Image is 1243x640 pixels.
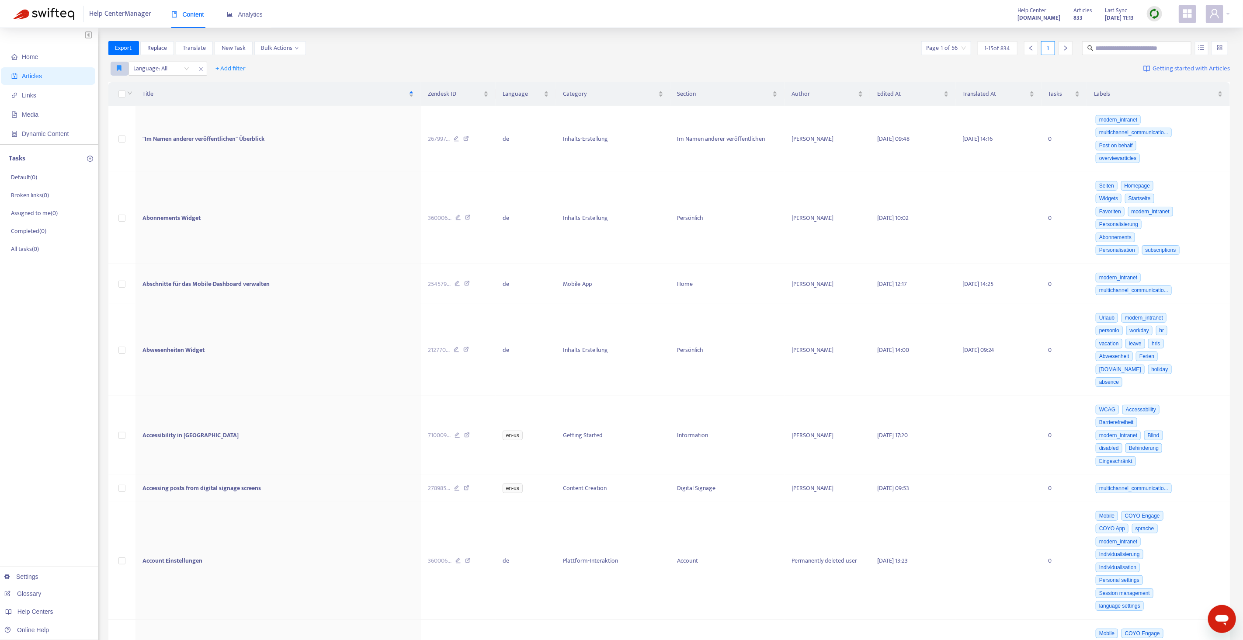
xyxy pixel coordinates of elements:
span: Translate [183,43,206,53]
span: Help Center [1017,6,1046,15]
td: Im Namen anderer veröffentlichen [670,106,785,172]
span: hr [1156,326,1168,335]
span: area-chart [227,11,233,17]
span: holiday [1148,365,1172,374]
span: Help Center Manager [90,6,152,22]
span: right [1062,45,1069,51]
span: left [1028,45,1034,51]
span: 254579 ... [428,279,451,289]
span: Favoriten [1096,207,1125,216]
span: modern_intranet [1096,273,1141,282]
td: 0 [1042,264,1087,304]
td: [PERSON_NAME] [785,264,870,304]
a: Glossary [4,590,41,597]
span: Category [563,89,656,99]
p: Assigned to me ( 0 ) [11,209,58,218]
span: [DATE] 14:25 [963,279,994,289]
span: Replace [147,43,167,53]
span: overviewarticles [1096,153,1140,163]
span: home [11,54,17,60]
span: WCAG [1096,405,1119,414]
span: Abwesenheit [1096,351,1133,361]
span: Personal settings [1096,575,1143,585]
button: Export [108,41,139,55]
span: Articles [22,73,42,80]
span: modern_intranet [1121,313,1167,323]
td: Persönlich [670,172,785,264]
th: Zendesk ID [421,82,495,106]
td: de [496,172,556,264]
span: COYO Engage [1121,511,1163,521]
a: [DOMAIN_NAME] [1017,13,1060,23]
img: sync.dc5367851b00ba804db3.png [1149,8,1160,19]
span: Articles [1073,6,1092,15]
span: sprache [1132,524,1158,533]
span: en-us [503,431,523,440]
span: Home [22,53,38,60]
td: 0 [1042,502,1087,620]
span: Homepage [1121,181,1154,191]
th: Category [556,82,670,106]
span: book [171,11,177,17]
span: modern_intranet [1096,537,1141,546]
span: vacation [1096,339,1122,348]
span: [DATE] 14:00 [877,345,909,355]
span: Urlaub [1096,313,1118,323]
span: Help Centers [17,608,53,615]
span: [DATE] 17:20 [877,430,908,440]
button: + Add filter [209,62,253,76]
span: user [1209,8,1220,19]
td: 0 [1042,475,1087,503]
span: Accessibility in [GEOGRAPHIC_DATA] [142,430,239,440]
td: [PERSON_NAME] [785,475,870,503]
td: Plattform-Interaktion [556,502,670,620]
span: [DOMAIN_NAME] [1096,365,1145,374]
span: Personalisation [1096,245,1139,255]
td: Content Creation [556,475,670,503]
button: unordered-list [1195,41,1208,55]
span: [DATE] 09:48 [877,134,910,144]
span: Eingeschränkt [1096,456,1136,466]
span: workday [1126,326,1153,335]
img: image-link [1143,65,1150,72]
span: disabled [1096,443,1122,453]
th: Labels [1087,82,1230,106]
span: Accessing posts from digital signage screens [142,483,261,493]
td: Information [670,396,785,475]
span: Individualisierung [1096,550,1143,559]
span: Abwesenheiten Widget [142,345,205,355]
td: Inhalts-Erstellung [556,304,670,396]
span: Export [115,43,132,53]
td: 0 [1042,396,1087,475]
span: + Add filter [216,63,246,74]
iframe: Button to launch messaging window [1208,605,1236,633]
span: Seiten [1096,181,1118,191]
span: Labels [1094,89,1216,99]
span: New Task [222,43,246,53]
span: [DATE] 10:02 [877,213,909,223]
span: [DATE] 13:23 [877,556,908,566]
span: modern_intranet [1096,431,1141,440]
td: 0 [1042,304,1087,396]
span: 360006 ... [428,556,451,566]
td: Permanently deleted user [785,502,870,620]
th: Section [670,82,785,106]
span: 212770 ... [428,345,450,355]
th: Edited At [870,82,956,106]
span: Language [503,89,542,99]
span: Mobile [1096,629,1118,638]
span: Blind [1144,431,1163,440]
td: 0 [1042,106,1087,172]
span: Links [22,92,36,99]
strong: 833 [1073,13,1083,23]
td: de [496,106,556,172]
span: modern_intranet [1096,115,1141,125]
a: Settings [4,573,38,580]
td: de [496,502,556,620]
span: 278985 ... [428,483,450,493]
span: Media [22,111,38,118]
span: Accessability [1122,405,1160,414]
span: "Im Namen anderer veröffentlichen" Überblick [142,134,264,144]
span: Abonnements [1096,233,1135,242]
span: COYO App [1096,524,1128,533]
